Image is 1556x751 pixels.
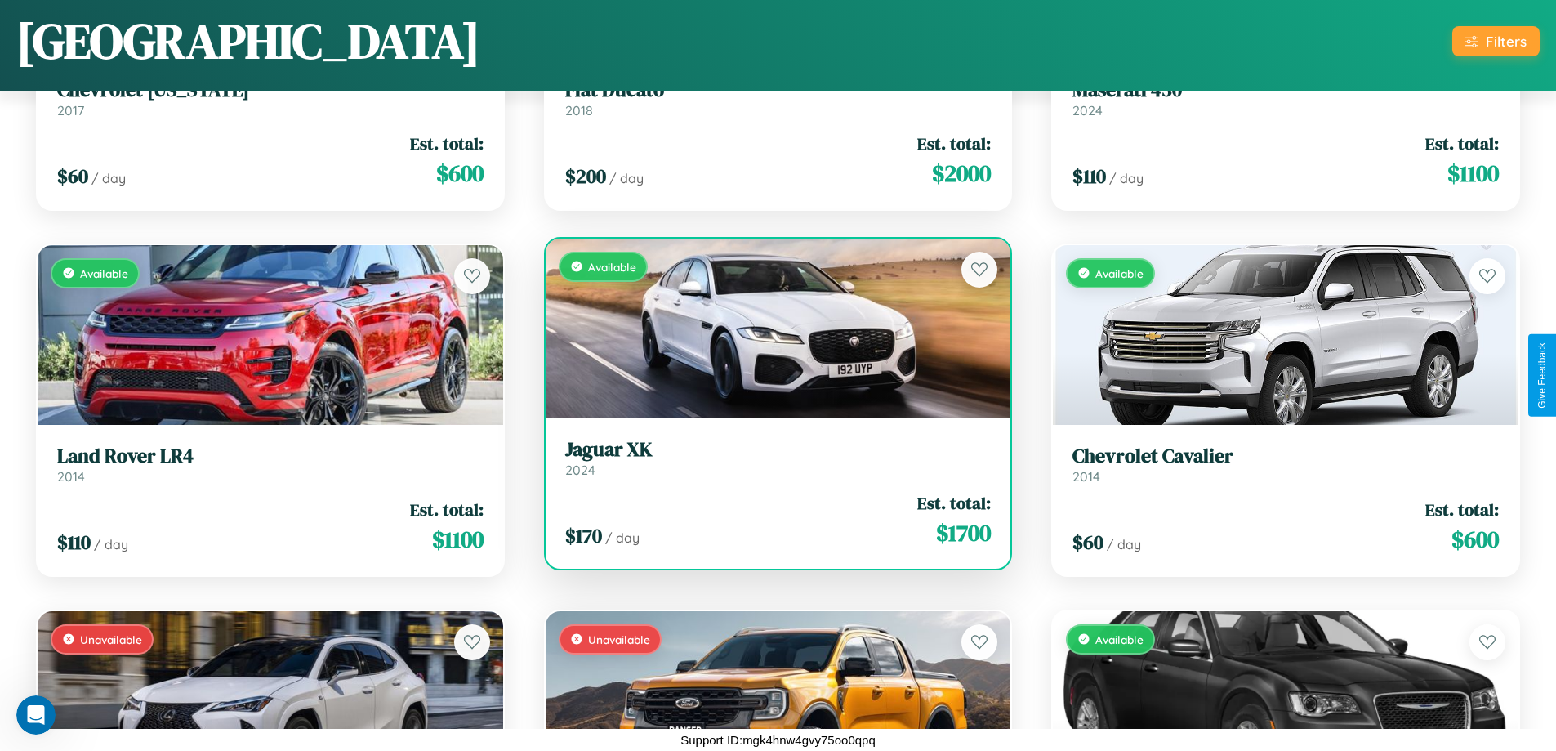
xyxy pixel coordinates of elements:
[565,462,595,478] span: 2024
[80,633,142,646] span: Unavailable
[1072,163,1106,190] span: $ 110
[609,170,644,186] span: / day
[80,266,128,280] span: Available
[565,102,593,118] span: 2018
[16,695,56,735] iframe: Intercom live chat
[410,498,484,521] span: Est. total:
[917,132,991,155] span: Est. total:
[1072,102,1103,118] span: 2024
[1425,498,1499,521] span: Est. total:
[1447,157,1499,190] span: $ 1100
[57,445,484,468] h3: Land Rover LR4
[1072,78,1499,102] h3: Maserati 430
[57,102,84,118] span: 2017
[57,529,91,556] span: $ 110
[565,522,602,549] span: $ 170
[565,438,992,478] a: Jaguar XK2024
[1072,78,1499,118] a: Maserati 4302024
[565,78,992,118] a: Fiat Ducato2018
[1072,468,1100,485] span: 2014
[432,523,484,556] span: $ 1100
[1072,445,1499,468] h3: Chevrolet Cavalier
[680,729,876,751] p: Support ID: mgk4hnw4gvy75oo0qpq
[436,157,484,190] span: $ 600
[1451,523,1499,556] span: $ 600
[565,78,992,102] h3: Fiat Ducato
[94,536,128,552] span: / day
[1095,266,1144,280] span: Available
[1425,132,1499,155] span: Est. total:
[565,438,992,462] h3: Jaguar XK
[1072,445,1499,485] a: Chevrolet Cavalier2014
[1107,536,1141,552] span: / day
[1072,529,1103,556] span: $ 60
[605,530,640,546] span: / day
[588,633,650,646] span: Unavailable
[57,78,484,102] h3: Chevrolet [US_STATE]
[1095,633,1144,646] span: Available
[1486,33,1527,50] div: Filters
[91,170,126,186] span: / day
[932,157,991,190] span: $ 2000
[57,468,85,485] span: 2014
[936,516,991,549] span: $ 1700
[57,78,484,118] a: Chevrolet [US_STATE]2017
[1109,170,1144,186] span: / day
[57,163,88,190] span: $ 60
[410,132,484,155] span: Est. total:
[1452,26,1540,56] button: Filters
[588,260,636,274] span: Available
[57,445,484,485] a: Land Rover LR42014
[565,163,606,190] span: $ 200
[16,7,480,74] h1: [GEOGRAPHIC_DATA]
[1536,342,1548,409] div: Give Feedback
[917,491,991,515] span: Est. total:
